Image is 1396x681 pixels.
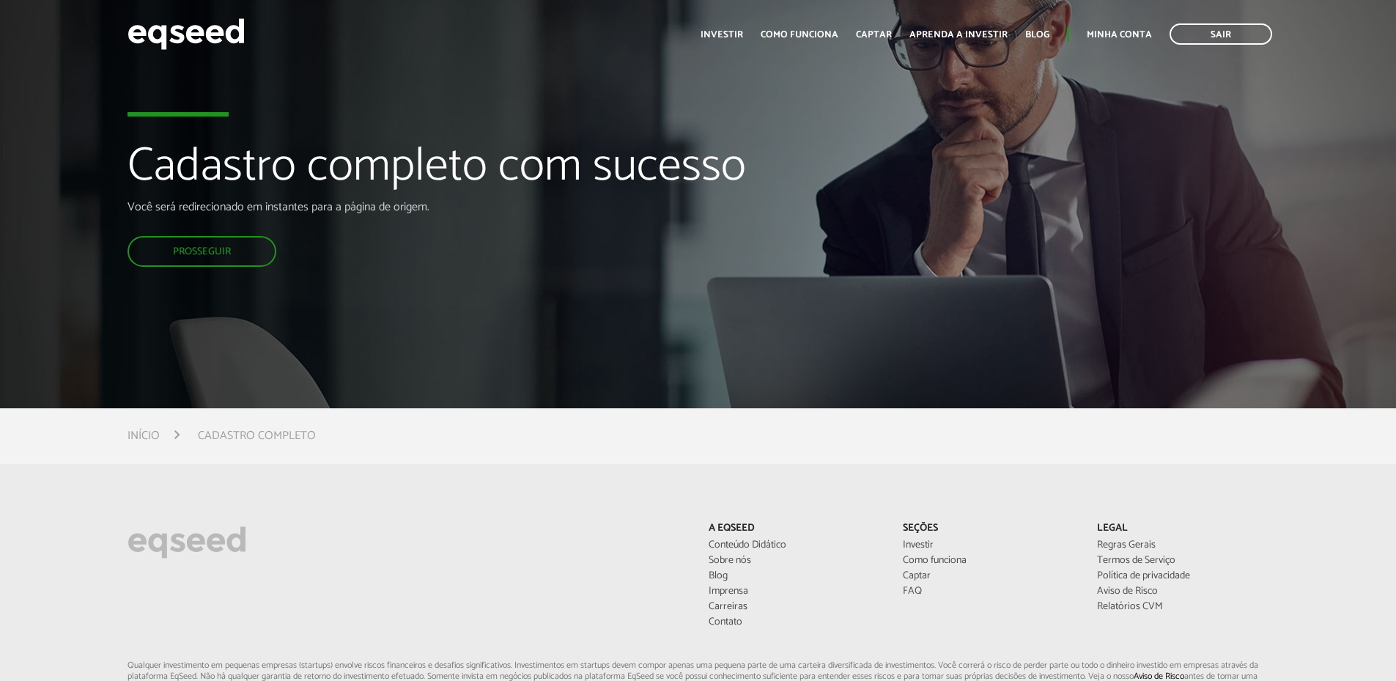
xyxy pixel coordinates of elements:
a: Como funciona [761,30,838,40]
li: Cadastro completo [198,426,316,446]
a: Aprenda a investir [909,30,1008,40]
a: Captar [856,30,892,40]
p: Legal [1097,523,1269,535]
a: Blog [709,571,881,581]
a: Investir [701,30,743,40]
a: Minha conta [1087,30,1152,40]
a: Sobre nós [709,556,881,566]
a: Prosseguir [128,236,276,267]
a: Imprensa [709,586,881,597]
a: Como funciona [903,556,1075,566]
a: Captar [903,571,1075,581]
a: Carreiras [709,602,881,612]
a: Termos de Serviço [1097,556,1269,566]
a: FAQ [903,586,1075,597]
a: Política de privacidade [1097,571,1269,581]
p: A EqSeed [709,523,881,535]
a: Blog [1025,30,1049,40]
a: Contato [709,617,881,627]
a: Relatórios CVM [1097,602,1269,612]
a: Conteúdo Didático [709,540,881,551]
a: Sair [1170,23,1272,45]
h1: Cadastro completo com sucesso [128,141,804,200]
a: Início [128,430,160,442]
p: Seções [903,523,1075,535]
p: Você será redirecionado em instantes para a página de origem. [128,200,804,214]
a: Investir [903,540,1075,551]
a: Regras Gerais [1097,540,1269,551]
img: EqSeed [128,15,245,54]
img: EqSeed Logo [128,523,246,562]
a: Aviso de Risco [1097,586,1269,597]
